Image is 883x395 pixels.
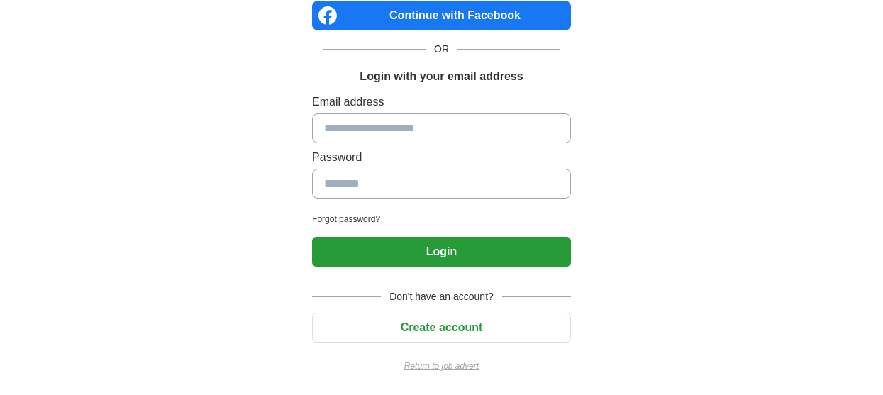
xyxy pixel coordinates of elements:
[312,213,571,226] a: Forgot password?
[312,1,571,30] a: Continue with Facebook
[312,321,571,333] a: Create account
[426,42,457,57] span: OR
[312,149,571,166] label: Password
[312,94,571,111] label: Email address
[381,289,502,304] span: Don't have an account?
[312,360,571,372] a: Return to job advert
[312,313,571,343] button: Create account
[360,68,523,85] h1: Login with your email address
[312,237,571,267] button: Login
